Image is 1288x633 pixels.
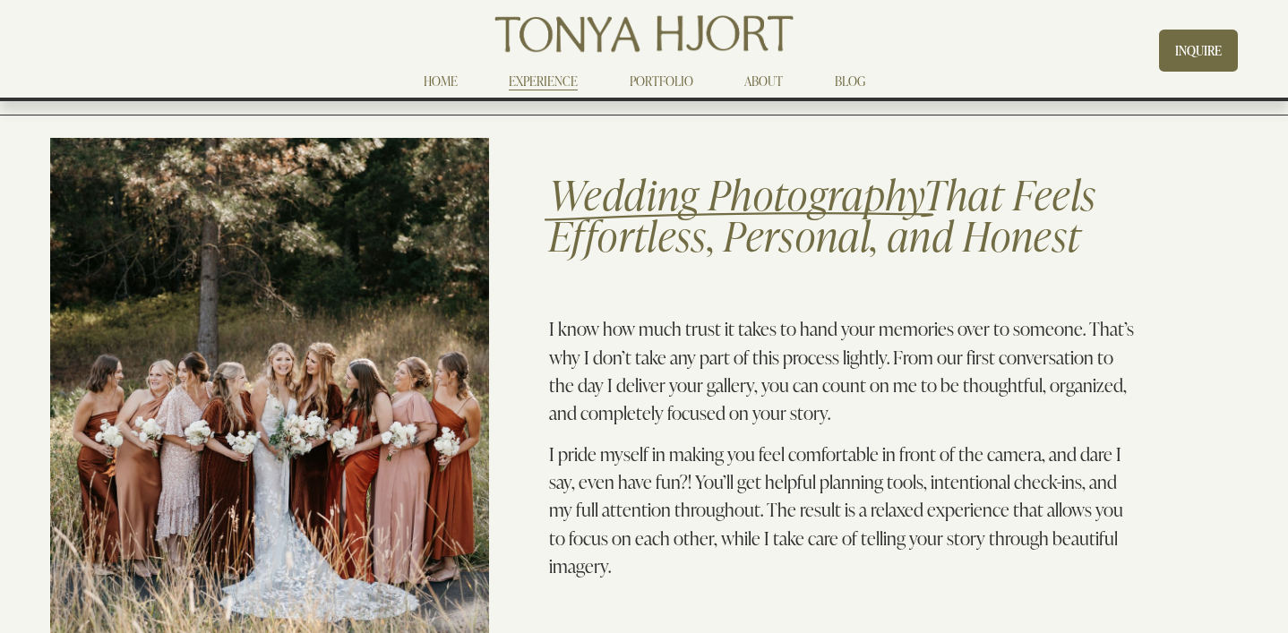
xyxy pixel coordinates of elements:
p: I pride myself in making you feel comfortable in front of the camera, and dare I say, even have f... [549,440,1138,580]
a: BLOG [835,71,865,92]
img: Tonya Hjort [491,9,796,59]
a: PORTFOLIO [630,71,693,92]
a: INQUIRE [1159,30,1238,72]
a: HOME [424,71,458,92]
a: ABOUT [744,71,783,92]
span: Wedding Photography [549,167,923,220]
span: That Feels Effortless, Personal, and Honest [549,167,1106,261]
a: EXPERIENCE [509,71,578,92]
p: I know how much trust it takes to hand your memories over to someone. That’s why I don’t take any... [549,314,1138,426]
